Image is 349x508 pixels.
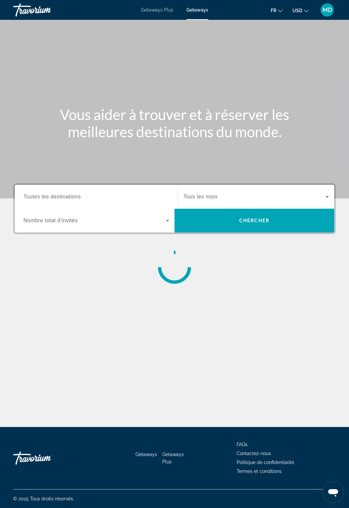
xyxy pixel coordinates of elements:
[237,451,271,456] a: Contactez-nous
[51,106,298,140] h1: Vous aider à trouver et à réserver les meilleures destinations du monde.
[23,193,169,201] input: Select destination
[13,448,79,468] a: Go Home
[162,452,184,464] a: Getaways Plus
[237,460,294,465] a: Politique de confidentialité
[323,7,332,13] span: MD
[319,3,336,17] button: User Menu
[239,218,269,223] span: Chercher
[271,6,283,15] button: Change language
[292,6,309,15] button: Change currency
[271,8,276,13] span: fr
[23,194,81,199] span: Toutes les destinations
[15,185,334,233] div: Search widget
[136,452,157,457] a: Getaways
[13,496,74,501] span: © 2025 Tous droits réservés.
[141,7,173,13] a: Getaways Plus
[237,442,248,447] a: FAQs
[292,8,302,13] span: USD
[174,209,334,233] button: Search
[23,218,78,223] span: Nombre total d'invités
[13,1,79,19] a: Travorium
[183,194,217,199] span: Tous les mois
[323,482,344,503] iframe: Bouton de lancement de la fenêtre de messagerie
[237,469,282,474] a: Termes et conditions
[186,7,208,13] a: Getaways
